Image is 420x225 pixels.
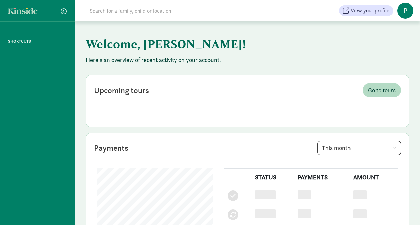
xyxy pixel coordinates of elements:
div: Processing [255,209,276,218]
input: Search for a family, child or location [86,4,273,17]
div: Upcoming tours [94,84,149,96]
div: Completed [255,190,276,199]
div: 0 [298,209,311,218]
div: $0.00 [353,190,367,199]
p: Here's an overview of recent activity on your account. [86,56,409,64]
th: AMOUNT [349,169,398,186]
a: View your profile [339,5,393,16]
div: $0.00 [353,209,367,218]
span: Go to tours [368,86,396,95]
span: View your profile [351,7,389,15]
a: Go to tours [363,83,401,97]
th: PAYMENTS [294,169,349,186]
h1: Welcome, [PERSON_NAME]! [86,32,409,56]
span: P [397,3,413,19]
th: STATUS [251,169,294,186]
div: Payments [94,142,128,154]
div: 0 [298,190,311,199]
